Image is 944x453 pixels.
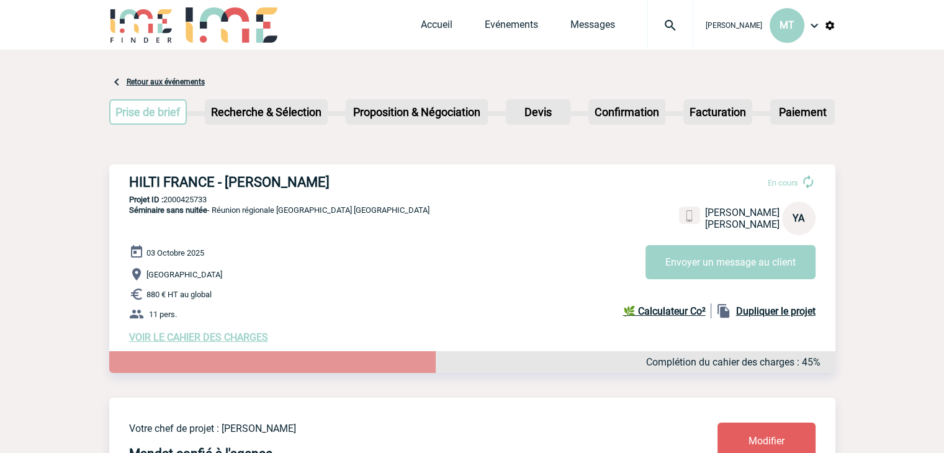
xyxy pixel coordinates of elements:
p: Paiement [771,101,834,123]
b: Dupliquer le projet [736,305,816,317]
b: Projet ID : [129,195,163,204]
img: IME-Finder [109,7,174,43]
a: Messages [570,19,615,36]
span: 11 pers. [149,310,177,319]
p: Confirmation [590,101,664,123]
span: MT [780,19,794,31]
p: 2000425733 [109,195,835,204]
a: Evénements [485,19,538,36]
span: En cours [768,178,798,187]
h3: HILTI FRANCE - [PERSON_NAME] [129,174,501,190]
p: Votre chef de projet : [PERSON_NAME] [129,423,644,434]
img: portable.png [684,210,695,222]
span: Séminaire sans nuitée [129,205,207,215]
p: Recherche & Sélection [206,101,326,123]
button: Envoyer un message au client [645,245,816,279]
a: Accueil [421,19,452,36]
a: VOIR LE CAHIER DES CHARGES [129,331,268,343]
a: 🌿 Calculateur Co² [623,303,711,318]
a: Retour aux événements [127,78,205,86]
b: 🌿 Calculateur Co² [623,305,706,317]
span: - Réunion régionale [GEOGRAPHIC_DATA] [GEOGRAPHIC_DATA] [129,205,429,215]
span: [PERSON_NAME] [706,21,762,30]
span: YA [793,212,804,224]
span: 880 € HT au global [146,290,212,299]
span: [PERSON_NAME] [705,218,780,230]
span: Modifier [748,435,784,447]
p: Proposition & Négociation [347,101,487,123]
span: [GEOGRAPHIC_DATA] [146,270,222,279]
p: Facturation [685,101,751,123]
p: Prise de brief [110,101,186,123]
p: Devis [507,101,569,123]
span: [PERSON_NAME] [705,207,780,218]
img: file_copy-black-24dp.png [716,303,731,318]
span: 03 Octobre 2025 [146,248,204,258]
